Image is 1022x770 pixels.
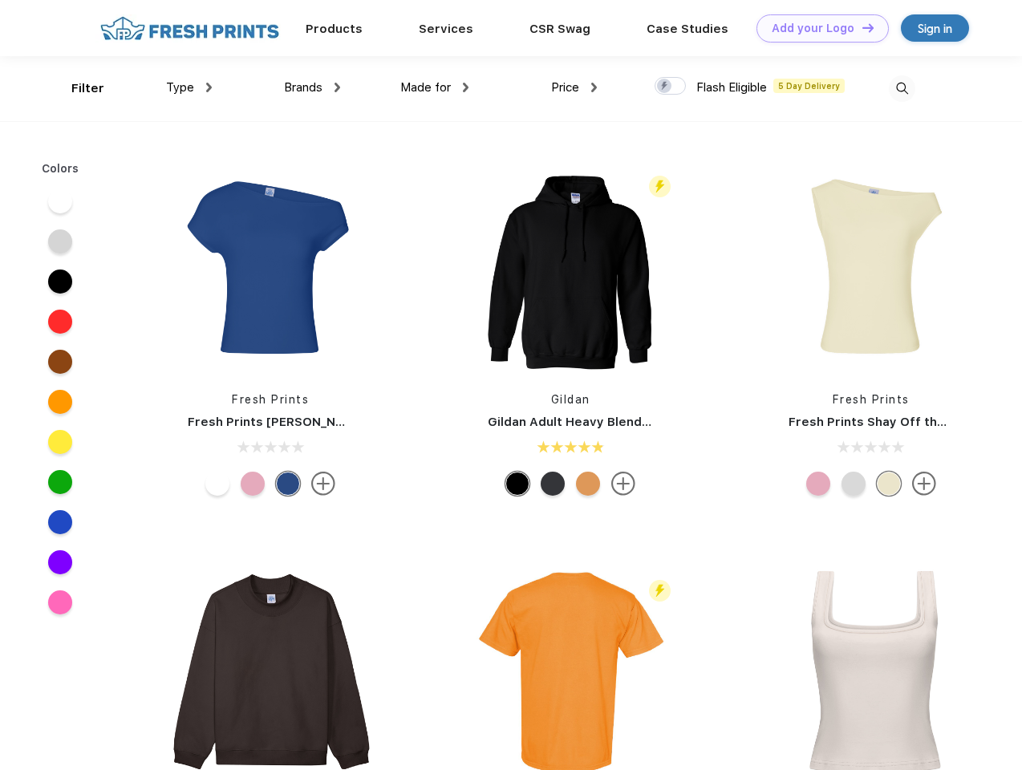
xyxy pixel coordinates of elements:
[71,79,104,98] div: Filter
[764,162,978,375] img: func=resize&h=266
[400,80,451,95] span: Made for
[833,393,910,406] a: Fresh Prints
[591,83,597,92] img: dropdown.png
[918,19,952,38] div: Sign in
[164,162,377,375] img: func=resize&h=266
[877,472,901,496] div: Yellow
[611,472,635,496] img: more.svg
[649,176,671,197] img: flash_active_toggle.svg
[842,472,866,496] div: Ash Grey
[889,75,915,102] img: desktop_search.svg
[95,14,284,43] img: fo%20logo%202.webp
[696,80,767,95] span: Flash Eligible
[772,22,854,35] div: Add your Logo
[306,22,363,36] a: Products
[311,472,335,496] img: more.svg
[419,22,473,36] a: Services
[912,472,936,496] img: more.svg
[206,83,212,92] img: dropdown.png
[773,79,845,93] span: 5 Day Delivery
[649,580,671,602] img: flash_active_toggle.svg
[241,472,265,496] div: Light Pink
[551,393,590,406] a: Gildan
[488,415,838,429] a: Gildan Adult Heavy Blend 8 Oz. 50/50 Hooded Sweatshirt
[901,14,969,42] a: Sign in
[464,162,677,375] img: func=resize&h=266
[463,83,468,92] img: dropdown.png
[335,83,340,92] img: dropdown.png
[188,415,500,429] a: Fresh Prints [PERSON_NAME] Off the Shoulder Top
[232,393,309,406] a: Fresh Prints
[166,80,194,95] span: Type
[576,472,600,496] div: Old Gold
[551,80,579,95] span: Price
[541,472,565,496] div: Dark Heather
[30,160,91,177] div: Colors
[284,80,322,95] span: Brands
[205,472,229,496] div: White
[862,23,874,32] img: DT
[529,22,590,36] a: CSR Swag
[505,472,529,496] div: Black
[276,472,300,496] div: True Blue
[806,472,830,496] div: Light Pink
